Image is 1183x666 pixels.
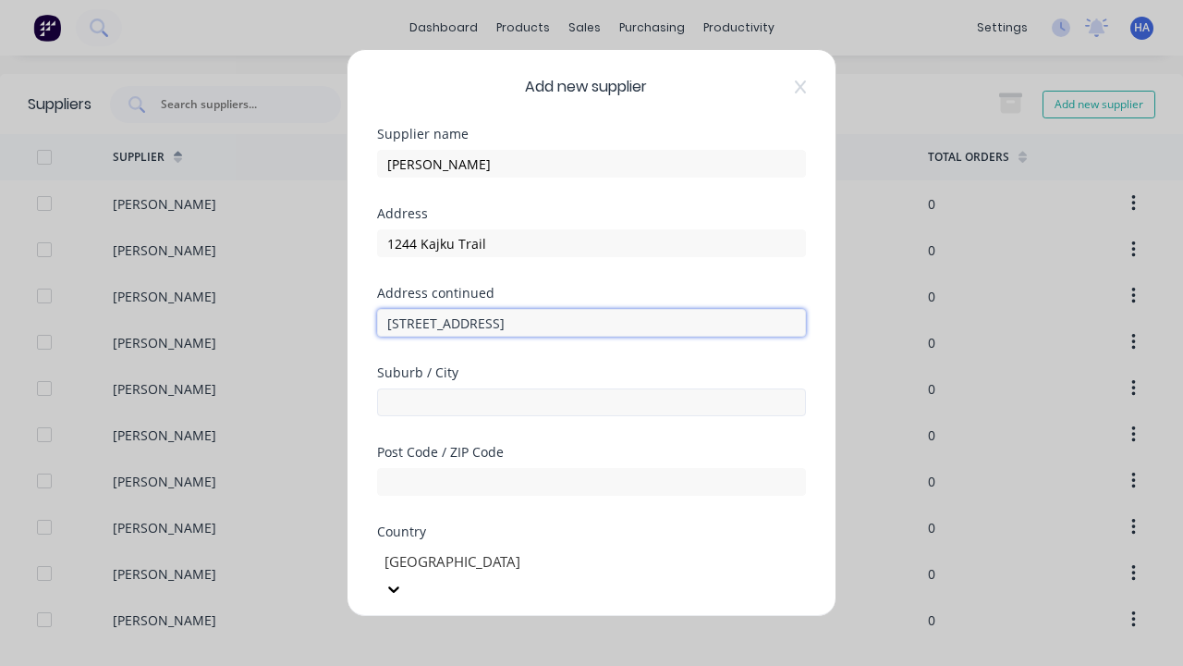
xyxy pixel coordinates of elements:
div: Country [377,525,806,538]
div: Post Code / ZIP Code [377,446,806,459]
div: Address [377,207,806,220]
div: Address continued [377,287,806,300]
div: Suburb / City [377,366,806,379]
div: Supplier name [377,128,806,141]
span: Add new supplier [525,76,647,98]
